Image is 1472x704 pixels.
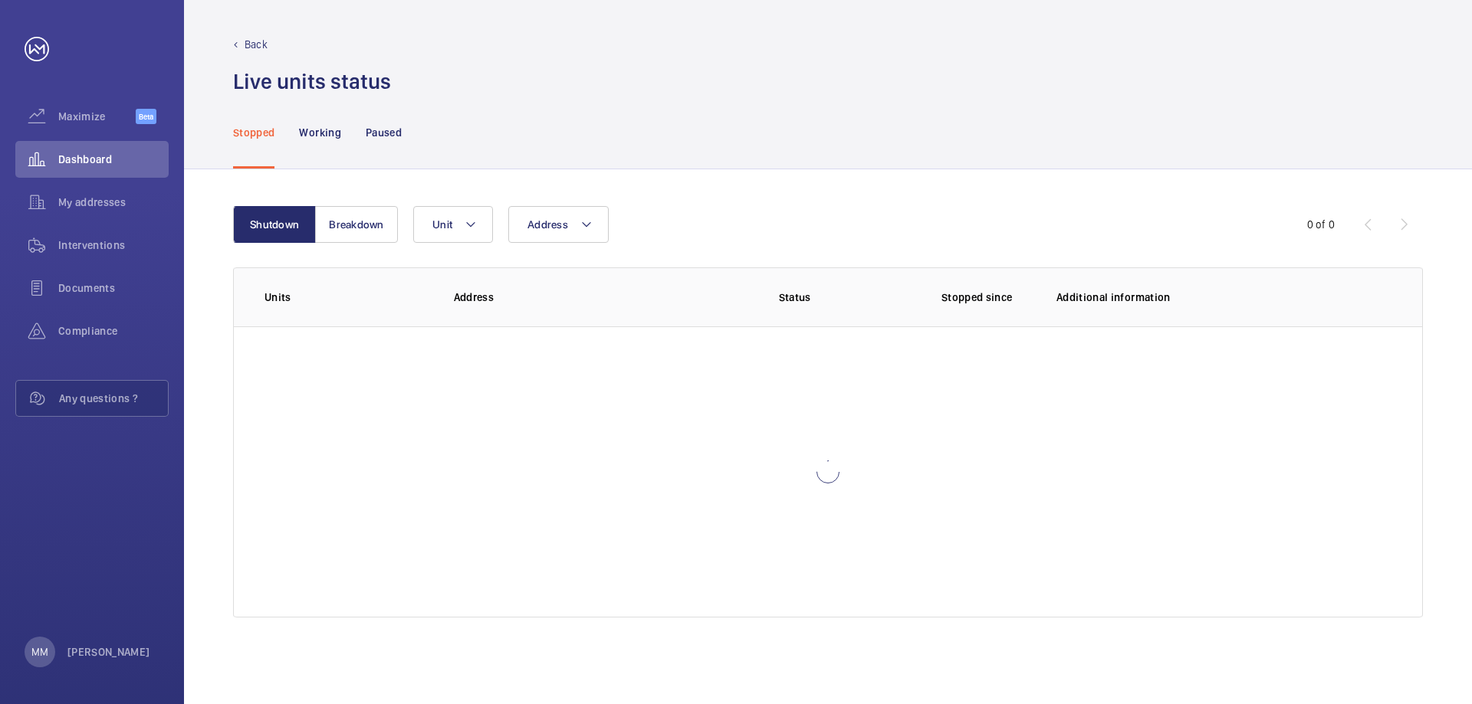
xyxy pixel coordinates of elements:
[58,237,169,253] span: Interventions
[508,206,609,243] button: Address
[58,152,169,167] span: Dashboard
[941,290,1032,305] p: Stopped since
[233,206,316,243] button: Shutdown
[233,67,391,96] h1: Live units status
[58,323,169,339] span: Compliance
[136,109,156,124] span: Beta
[67,644,150,660] p: [PERSON_NAME]
[233,125,274,140] p: Stopped
[1056,290,1391,305] p: Additional information
[299,125,340,140] p: Working
[58,280,169,296] span: Documents
[59,391,168,406] span: Any questions ?
[58,109,136,124] span: Maximize
[1307,217,1335,232] div: 0 of 0
[684,290,906,305] p: Status
[245,37,268,52] p: Back
[527,218,568,231] span: Address
[315,206,398,243] button: Breakdown
[454,290,673,305] p: Address
[31,644,48,660] p: MM
[366,125,402,140] p: Paused
[432,218,452,231] span: Unit
[264,290,429,305] p: Units
[413,206,493,243] button: Unit
[58,195,169,210] span: My addresses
